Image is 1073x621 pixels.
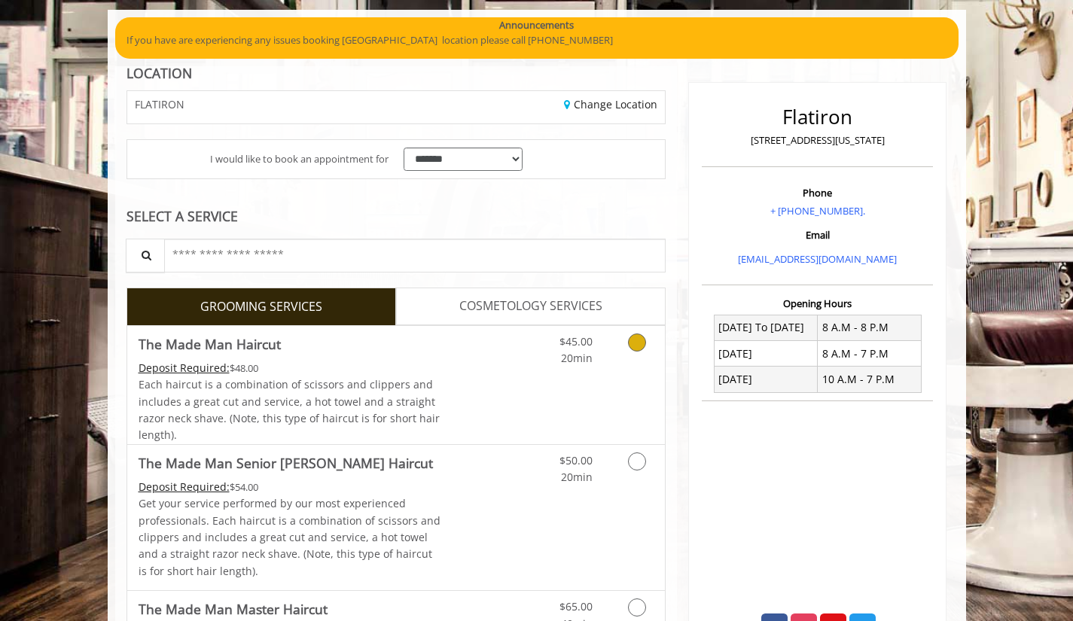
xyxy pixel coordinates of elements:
span: I would like to book an appointment for [210,151,389,167]
h2: Flatiron [706,106,929,128]
span: $45.00 [559,334,593,349]
span: Each haircut is a combination of scissors and clippers and includes a great cut and service, a ho... [139,377,440,442]
td: 10 A.M - 7 P.M [818,367,922,392]
p: If you have are experiencing any issues booking [GEOGRAPHIC_DATA] location please call [PHONE_NUM... [127,32,947,48]
span: 20min [561,351,593,365]
b: The Made Man Senior [PERSON_NAME] Haircut [139,452,433,473]
p: [STREET_ADDRESS][US_STATE] [706,132,929,148]
div: $54.00 [139,479,441,495]
b: Announcements [499,17,574,33]
td: 8 A.M - 8 P.M [818,315,922,340]
h3: Email [706,230,929,240]
a: Change Location [564,97,657,111]
td: 8 A.M - 7 P.M [818,341,922,367]
span: FLATIRON [135,99,184,110]
span: $50.00 [559,453,593,467]
div: SELECT A SERVICE [127,209,666,224]
td: [DATE] To [DATE] [714,315,818,340]
h3: Opening Hours [702,298,933,309]
td: [DATE] [714,341,818,367]
span: 20min [561,470,593,484]
a: [EMAIL_ADDRESS][DOMAIN_NAME] [738,252,897,266]
b: LOCATION [127,64,192,82]
span: $65.00 [559,599,593,613]
b: The Made Man Haircut [139,333,281,355]
b: The Made Man Master Haircut [139,598,328,619]
button: Service Search [126,239,165,272]
span: This service needs some Advance to be paid before we block your appointment [139,361,230,375]
div: $48.00 [139,360,441,376]
h3: Phone [706,187,929,198]
p: Get your service performed by our most experienced professionals. Each haircut is a combination o... [139,495,441,580]
span: GROOMING SERVICES [200,297,322,317]
a: + [PHONE_NUMBER]. [770,204,865,218]
td: [DATE] [714,367,818,392]
span: COSMETOLOGY SERVICES [459,297,602,316]
span: This service needs some Advance to be paid before we block your appointment [139,479,230,494]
